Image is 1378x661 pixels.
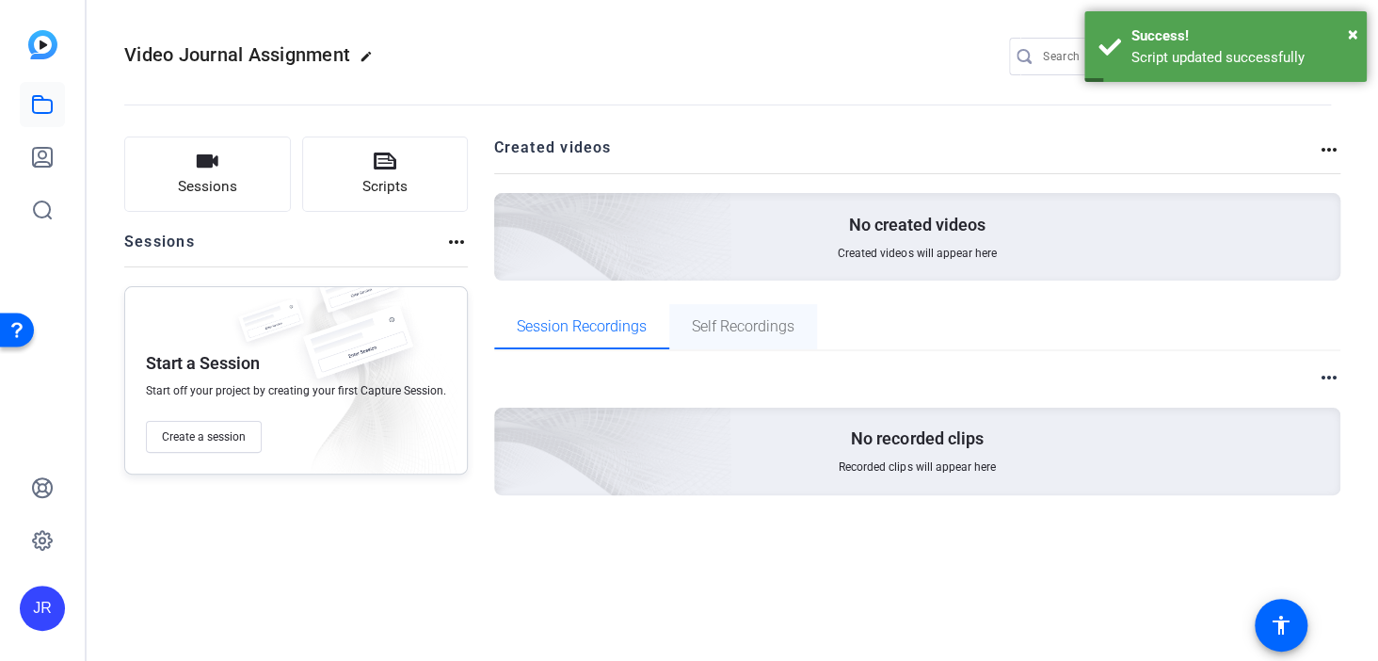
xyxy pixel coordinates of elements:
[494,137,1319,173] h2: Created videos
[283,7,732,415] img: Creted videos background
[178,176,237,198] span: Sessions
[1043,45,1212,68] input: Search
[1131,25,1353,47] div: Success!
[445,231,468,253] mat-icon: more_horiz
[1348,20,1358,48] button: Close
[1131,47,1353,69] div: Script updated successfully
[162,429,246,444] span: Create a session
[146,383,446,398] span: Start off your project by creating your first Capture Session.
[360,50,382,73] mat-icon: edit
[283,221,732,630] img: embarkstudio-empty-session.png
[849,214,985,236] p: No created videos
[287,306,428,399] img: fake-session.png
[146,421,262,453] button: Create a session
[1348,23,1358,45] span: ×
[124,137,291,212] button: Sessions
[28,30,57,59] img: blue-gradient.svg
[306,259,409,328] img: fake-session.png
[124,231,195,266] h2: Sessions
[362,176,408,198] span: Scripts
[851,427,983,450] p: No recorded clips
[146,352,260,375] p: Start a Session
[302,137,469,212] button: Scripts
[838,246,996,261] span: Created videos will appear here
[517,319,647,334] span: Session Recordings
[1270,614,1292,637] mat-icon: accessibility
[229,298,313,354] img: fake-session.png
[275,282,457,483] img: embarkstudio-empty-session.png
[692,319,794,334] span: Self Recordings
[20,586,65,631] div: JR
[124,43,350,66] span: Video Journal Assignment
[1318,138,1340,161] mat-icon: more_horiz
[1318,366,1340,389] mat-icon: more_horiz
[839,459,995,475] span: Recorded clips will appear here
